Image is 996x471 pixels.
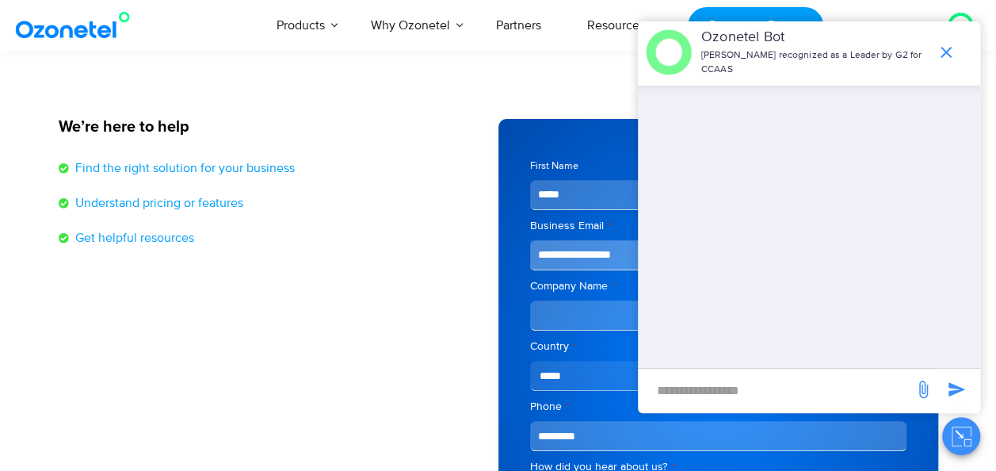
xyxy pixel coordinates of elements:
p: Ozonetel Bot [701,27,929,48]
a: Request a Demo [688,7,823,44]
span: Understand pricing or features [71,193,243,213]
span: Find the right solution for your business [71,159,295,178]
span: send message [941,373,972,405]
label: Business Email [530,218,906,234]
div: new-msg-input [646,377,906,405]
h5: We’re here to help [59,119,483,135]
label: Phone [530,399,906,415]
label: First Name [530,159,714,174]
label: Company Name [530,278,906,294]
p: [PERSON_NAME] recognized as a Leader by G2 for CCAAS [701,48,929,77]
span: send message [907,373,939,405]
img: header [646,29,692,75]
button: Close chat [942,417,980,455]
label: Country [530,339,906,354]
span: end chat or minimize [930,36,962,68]
span: Get helpful resources [71,228,194,247]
